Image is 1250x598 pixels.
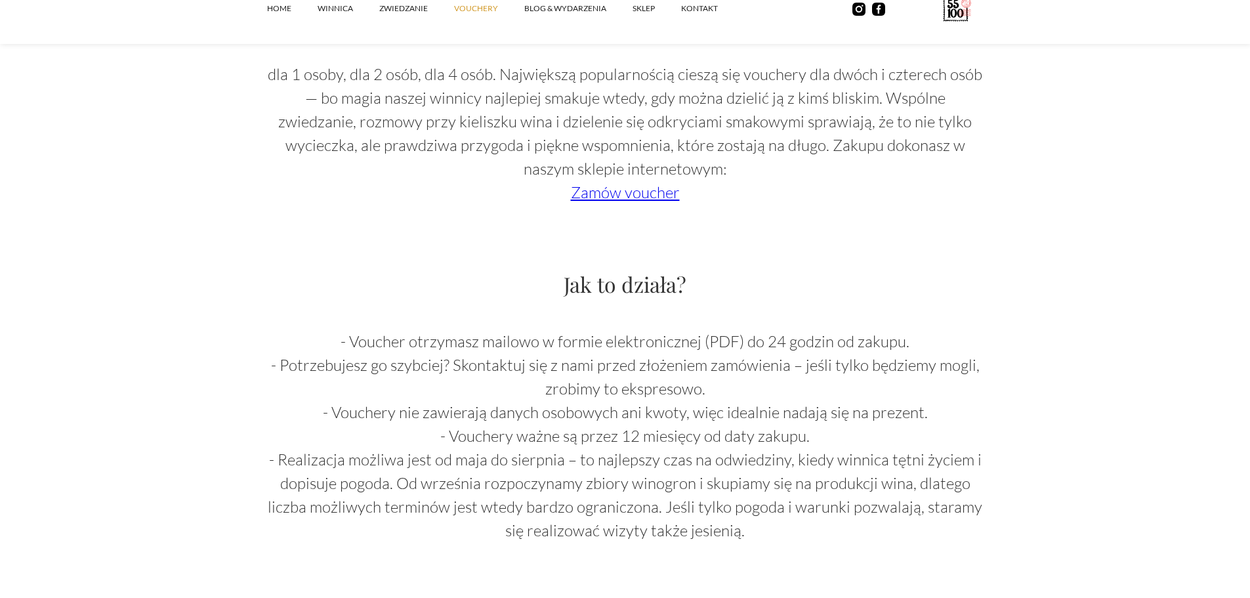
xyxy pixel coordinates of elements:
a: Zamów voucher [571,182,680,202]
p: - Voucher otrzymasz mailowo w formie elektronicznej (PDF) do 24 godzin od zakupu. - Potrzebujesz ... [267,330,984,542]
p: dla 1 osoby, dla 2 osób, dla 4 osób. Największą popularnością cieszą się vouchery dla dwóch i czt... [267,62,984,204]
h3: Jak to działa? [267,270,984,298]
